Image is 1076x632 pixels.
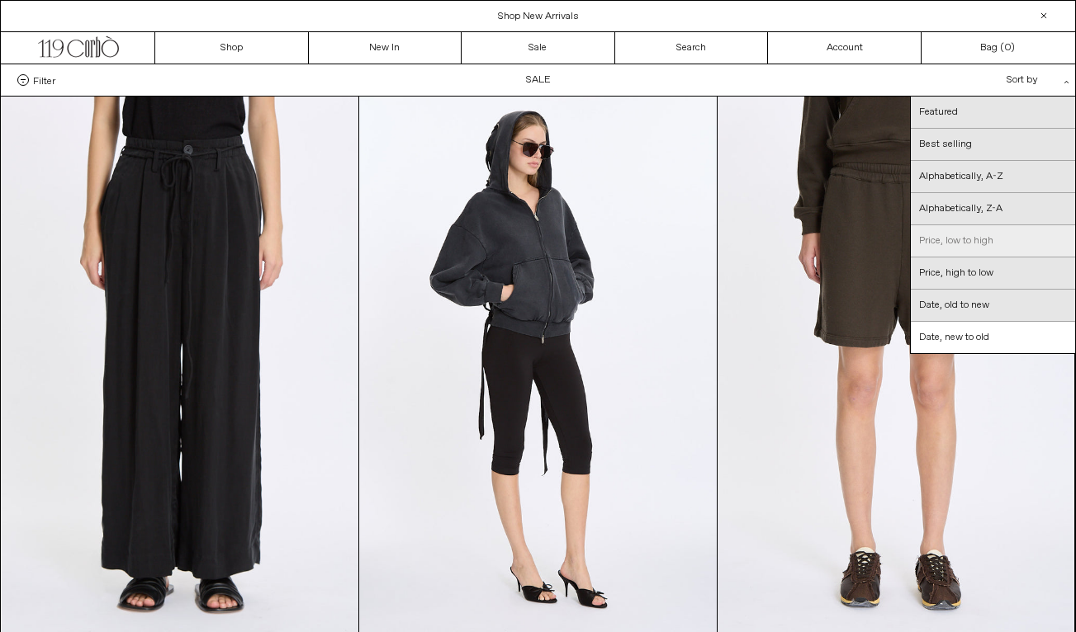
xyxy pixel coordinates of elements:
a: Best selling [911,129,1075,161]
a: Price, high to low [911,257,1075,290]
img: Balenciaga Lace-Up Zip-Up Hoodie [359,97,717,632]
a: Search [615,32,769,64]
a: Featured [911,97,1075,129]
a: Account [768,32,922,64]
a: Shop [155,32,309,64]
div: Sort by [910,64,1059,96]
img: The Row Gana Short in warm sepia [718,97,1075,632]
a: Date, old to new [911,290,1075,322]
span: ) [1004,40,1015,55]
span: Filter [33,74,55,86]
img: Lauren Manoogian Sanded Trouser [2,97,359,632]
span: 0 [1004,41,1011,54]
a: Alphabetically, A-Z [911,161,1075,193]
a: Date, new to old [911,322,1075,353]
a: Shop New Arrivals [498,10,579,23]
a: Bag () [922,32,1075,64]
a: Alphabetically, Z-A [911,193,1075,225]
a: New In [309,32,462,64]
a: Price, low to high [911,225,1075,257]
a: Sale [462,32,615,64]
